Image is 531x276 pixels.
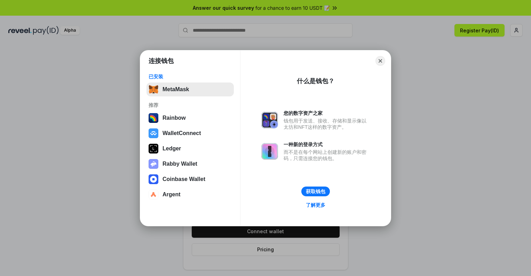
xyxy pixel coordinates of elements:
div: Rabby Wallet [163,161,197,167]
div: WalletConnect [163,130,201,136]
img: svg+xml,%3Csvg%20xmlns%3D%22http%3A%2F%2Fwww.w3.org%2F2000%2Fsvg%22%20fill%3D%22none%22%20viewBox... [261,112,278,128]
button: MetaMask [146,82,234,96]
div: 推荐 [149,102,232,108]
button: Close [375,56,385,66]
div: Ledger [163,145,181,152]
div: 而不是在每个网站上创建新的账户和密码，只需连接您的钱包。 [284,149,370,161]
button: 获取钱包 [301,187,330,196]
img: svg+xml,%3Csvg%20width%3D%2228%22%20height%3D%2228%22%20viewBox%3D%220%200%2028%2028%22%20fill%3D... [149,128,158,138]
div: 什么是钱包？ [297,77,334,85]
div: 您的数字资产之家 [284,110,370,116]
button: WalletConnect [146,126,234,140]
h1: 连接钱包 [149,57,174,65]
img: svg+xml,%3Csvg%20width%3D%2228%22%20height%3D%2228%22%20viewBox%3D%220%200%2028%2028%22%20fill%3D... [149,174,158,184]
img: svg+xml,%3Csvg%20xmlns%3D%22http%3A%2F%2Fwww.w3.org%2F2000%2Fsvg%22%20fill%3D%22none%22%20viewBox... [149,159,158,169]
button: Rabby Wallet [146,157,234,171]
button: Rainbow [146,111,234,125]
img: svg+xml,%3Csvg%20fill%3D%22none%22%20height%3D%2233%22%20viewBox%3D%220%200%2035%2033%22%20width%... [149,85,158,94]
img: svg+xml,%3Csvg%20xmlns%3D%22http%3A%2F%2Fwww.w3.org%2F2000%2Fsvg%22%20width%3D%2228%22%20height%3... [149,144,158,153]
button: Argent [146,188,234,202]
div: Argent [163,191,181,198]
img: svg+xml,%3Csvg%20xmlns%3D%22http%3A%2F%2Fwww.w3.org%2F2000%2Fsvg%22%20fill%3D%22none%22%20viewBox... [261,143,278,160]
div: 已安装 [149,73,232,80]
div: Coinbase Wallet [163,176,205,182]
div: 了解更多 [306,202,325,208]
div: 一种新的登录方式 [284,141,370,148]
div: MetaMask [163,86,189,93]
button: Ledger [146,142,234,156]
div: 获取钱包 [306,188,325,195]
button: Coinbase Wallet [146,172,234,186]
img: svg+xml,%3Csvg%20width%3D%22120%22%20height%3D%22120%22%20viewBox%3D%220%200%20120%20120%22%20fil... [149,113,158,123]
div: 钱包用于发送、接收、存储和显示像以太坊和NFT这样的数字资产。 [284,118,370,130]
img: svg+xml,%3Csvg%20width%3D%2228%22%20height%3D%2228%22%20viewBox%3D%220%200%2028%2028%22%20fill%3D... [149,190,158,199]
a: 了解更多 [302,200,330,210]
div: Rainbow [163,115,186,121]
